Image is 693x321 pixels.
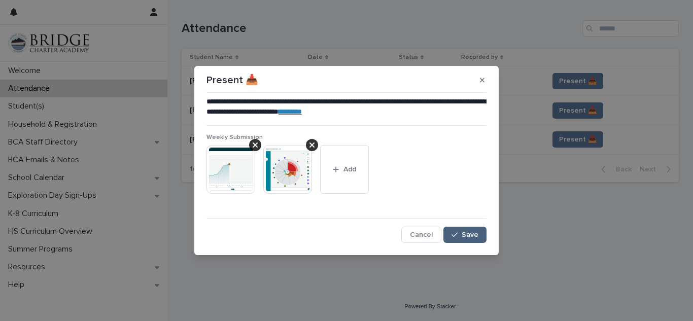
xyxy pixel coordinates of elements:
[443,227,487,243] button: Save
[401,227,441,243] button: Cancel
[206,74,258,86] p: Present 📥
[206,134,263,140] span: Weekly Submission
[343,166,356,173] span: Add
[320,145,369,194] button: Add
[410,231,433,238] span: Cancel
[462,231,478,238] span: Save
